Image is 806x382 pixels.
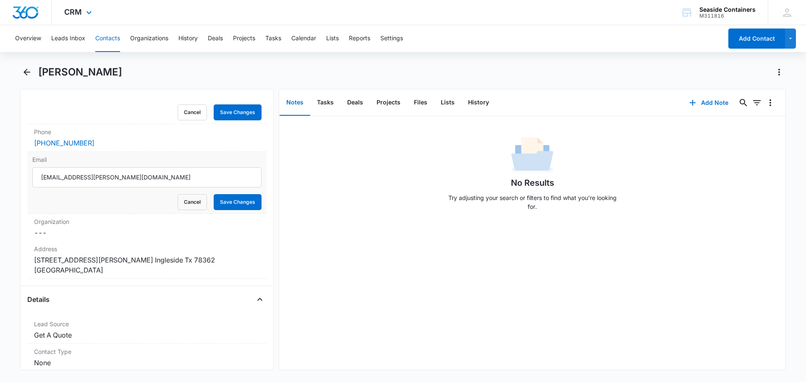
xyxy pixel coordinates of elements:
label: Organization [34,217,260,226]
button: Projects [233,25,255,52]
div: account id [699,13,756,19]
button: Leads Inbox [51,25,85,52]
img: No Data [511,135,553,177]
button: Organizations [130,25,168,52]
label: Lead Source [34,320,260,328]
button: Reports [349,25,370,52]
h4: Details [27,294,50,304]
span: CRM [64,8,82,16]
button: Calendar [291,25,316,52]
button: Settings [380,25,403,52]
button: Cancel [178,194,207,210]
div: Organization--- [27,214,267,241]
button: Search... [737,96,750,109]
p: Try adjusting your search or filters to find what you’re looking for. [444,193,620,211]
dd: --- [34,228,260,238]
button: Save Changes [214,104,262,120]
h1: No Results [511,177,554,189]
button: Projects [370,90,407,116]
label: Address [34,244,260,253]
h1: [PERSON_NAME] [38,66,122,78]
dd: [STREET_ADDRESS][PERSON_NAME] Ingleside Tx 78362 [GEOGRAPHIC_DATA] [34,255,260,275]
button: Deals [340,90,370,116]
button: Add Contact [728,29,785,49]
button: Contacts [95,25,120,52]
div: Lead SourceGet A Quote [27,316,267,344]
button: Tasks [310,90,340,116]
button: Overflow Menu [764,96,777,109]
button: Notes [280,90,310,116]
button: Cancel [178,104,207,120]
input: Email [32,167,262,187]
div: Address[STREET_ADDRESS][PERSON_NAME] Ingleside Tx 78362 [GEOGRAPHIC_DATA] [27,241,267,279]
button: Overview [15,25,41,52]
button: History [178,25,198,52]
button: Tasks [265,25,281,52]
button: Files [407,90,434,116]
button: History [461,90,496,116]
button: Back [20,65,33,79]
button: Lists [326,25,339,52]
label: Contact Type [34,347,260,356]
a: [PHONE_NUMBER] [34,138,94,148]
button: Close [253,293,267,306]
button: Filters [750,96,764,109]
button: Add Note [681,93,737,113]
button: Lists [434,90,461,116]
dd: Get A Quote [34,330,260,340]
div: Phone[PHONE_NUMBER] [27,124,267,152]
button: Save Changes [214,194,262,210]
label: Email [32,155,262,164]
dd: None [34,358,260,368]
label: Phone [34,127,260,136]
button: Actions [772,65,786,79]
button: Deals [208,25,223,52]
div: account name [699,6,756,13]
div: Contact TypeNone [27,344,267,372]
